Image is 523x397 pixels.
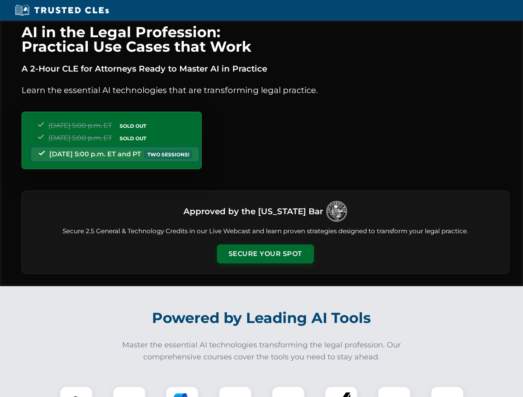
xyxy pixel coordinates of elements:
h1: AI in the Legal Profession: Practical Use Cases that Work [22,25,509,54]
span: [DATE] 5:00 p.m. ET [48,122,112,129]
img: Logo [326,201,347,222]
h3: Approved by the [US_STATE] Bar [183,204,323,219]
p: Master the essential AI technologies transforming the legal profession. Our comprehensive courses... [117,339,407,363]
button: Secure Your Spot [217,244,314,263]
p: Secure 2.5 General & Technology Credits in our Live Webcast and learn proven strategies designed ... [32,227,499,236]
span: SOLD OUT [117,122,149,130]
p: A 2-Hour CLE for Attorneys Ready to Master AI in Practice [22,62,509,75]
span: SOLD OUT [117,134,149,143]
span: [DATE] 5:00 p.m. ET [48,134,112,142]
h2: Powered by Leading AI Tools [32,304,491,332]
p: Learn the essential AI technologies that are transforming legal practice. [22,84,509,97]
img: Trusted CLEs [12,4,111,17]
